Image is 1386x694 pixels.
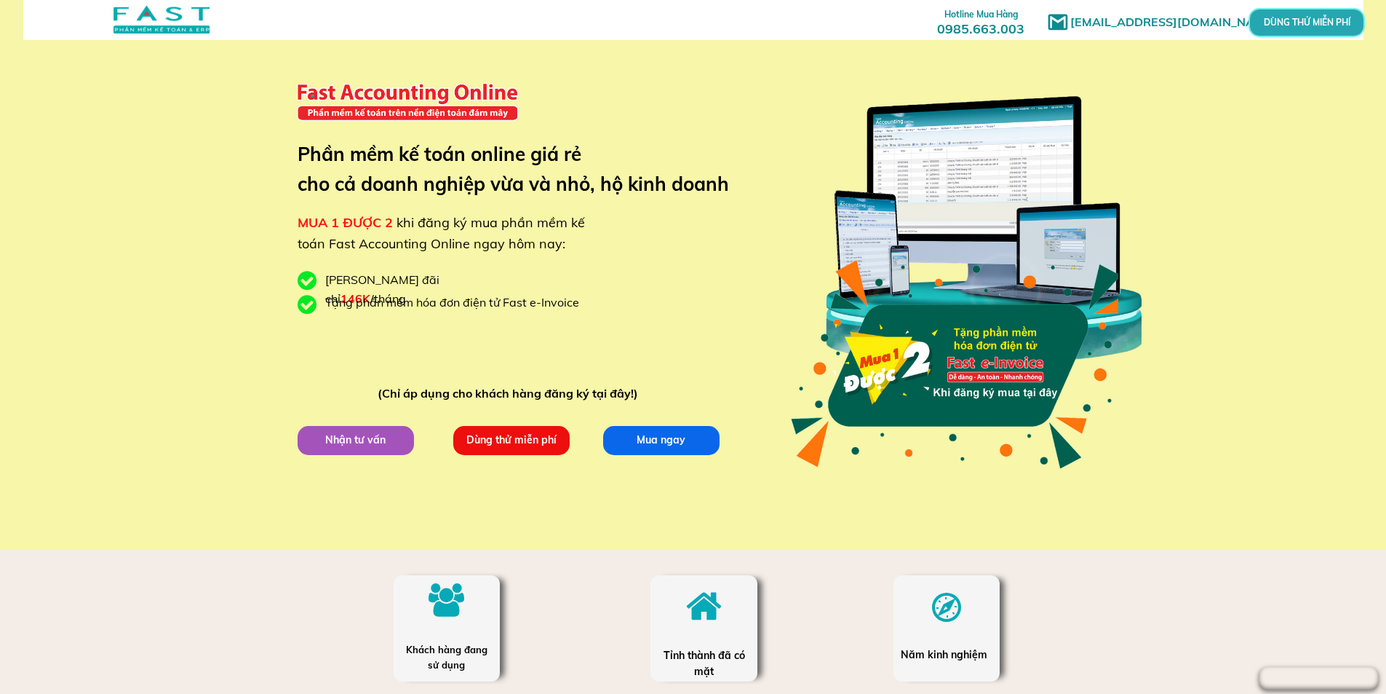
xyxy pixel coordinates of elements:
h1: [EMAIL_ADDRESS][DOMAIN_NAME] [1070,13,1285,32]
div: Tỉnh thành đã có mặt [662,647,746,680]
div: Khách hàng đang sử dụng [401,642,492,673]
p: Nhận tư vấn [297,425,413,454]
span: Hotline Mua Hàng [944,9,1018,20]
h3: Phần mềm kế toán online giá rẻ cho cả doanh nghiệp vừa và nhỏ, hộ kinh doanh [298,139,751,200]
div: Năm kinh nghiệm [901,647,992,663]
p: DÙNG THỬ MIỄN PHÍ [1289,18,1325,27]
span: 146K [340,291,370,306]
div: (Chỉ áp dụng cho khách hàng đăng ký tại đây!) [378,385,645,403]
div: [PERSON_NAME] đãi chỉ /tháng [325,271,514,308]
p: Mua ngay [602,425,719,454]
span: MUA 1 ĐƯỢC 2 [298,214,393,231]
div: Tặng phần mềm hóa đơn điện tử Fast e-Invoice [325,293,590,312]
h3: 0985.663.003 [921,5,1040,36]
span: khi đăng ký mua phần mềm kế toán Fast Accounting Online ngay hôm nay: [298,214,585,252]
p: Dùng thử miễn phí [453,425,569,454]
